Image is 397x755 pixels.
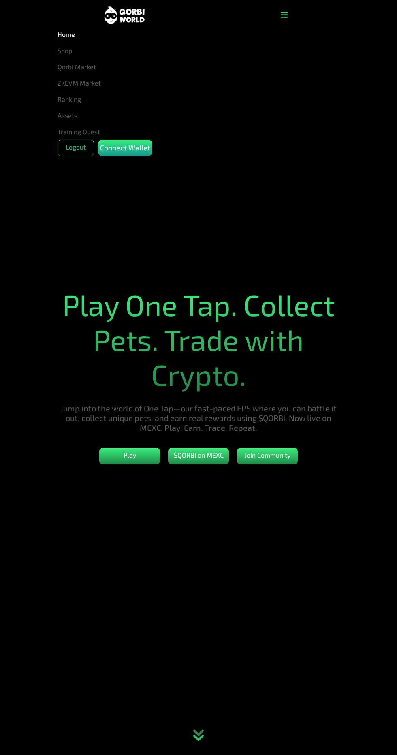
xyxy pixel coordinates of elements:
[58,403,339,432] h5: Jump into the world of One Tap—our fast-paced FPS where you can battle it out, collect unique pet...
[237,448,298,464] button: Join Community
[99,448,160,464] button: Play
[58,91,323,107] a: Ranking
[58,107,323,124] a: Assets
[58,43,323,59] a: Shop
[100,142,150,153] p: Connect Wallet
[58,287,339,392] h1: Play One Tap. Collect Pets. Trade with Crypto.
[58,75,323,91] a: ZKEVM Market
[58,26,323,43] a: Home
[58,59,323,75] a: Qorbi Market
[168,448,229,464] button: $QORBI on MEXC
[181,719,216,755] div: animation
[58,124,323,140] a: Training Quest
[58,140,94,156] button: Logout
[104,5,145,24] img: sticky brand-logo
